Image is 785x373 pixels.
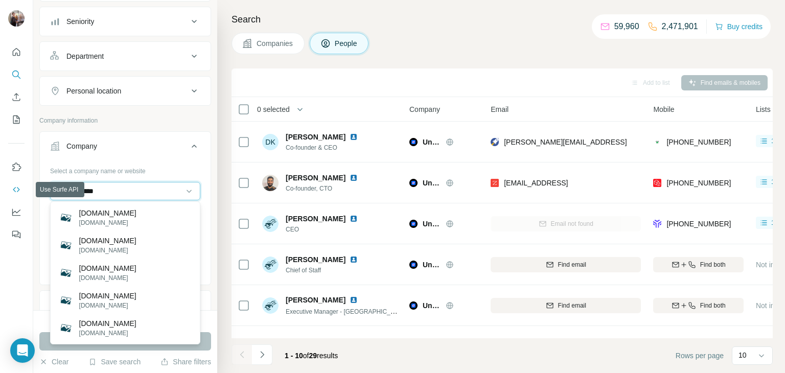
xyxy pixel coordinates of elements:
[309,352,317,360] span: 29
[8,203,25,221] button: Dashboard
[79,301,136,310] p: [DOMAIN_NAME]
[8,43,25,61] button: Quick start
[286,214,345,224] span: [PERSON_NAME]
[653,137,661,147] img: provider contactout logo
[8,180,25,199] button: Use Surfe API
[350,255,358,264] img: LinkedIn logo
[409,179,418,187] img: Logo of Unicorn Platform
[40,134,211,162] button: Company
[8,10,25,27] img: Avatar
[59,238,73,252] img: warmorbreezy.com
[756,104,771,114] span: Lists
[504,179,568,187] span: [EMAIL_ADDRESS]
[350,133,358,141] img: LinkedIn logo
[79,263,136,273] p: [DOMAIN_NAME]
[79,329,136,338] p: [DOMAIN_NAME]
[257,104,290,114] span: 0 selected
[558,260,586,269] span: Find email
[335,38,358,49] span: People
[491,137,499,147] img: provider rocketreach logo
[653,298,744,313] button: Find both
[160,357,211,367] button: Share filters
[262,134,279,150] div: DK
[423,219,441,229] span: Unicorn Platform
[286,184,370,193] span: Co-founder, CTO
[286,336,345,346] span: [PERSON_NAME]
[66,16,94,27] div: Seniority
[738,350,747,360] p: 10
[662,20,698,33] p: 2,471,901
[59,321,73,335] img: breezy.com.tw
[409,220,418,228] img: Logo of Unicorn Platform
[257,38,294,49] span: Companies
[700,260,726,269] span: Find both
[771,136,784,146] span: 1 list
[79,318,136,329] p: [DOMAIN_NAME]
[286,307,407,315] span: Executive Manager - [GEOGRAPHIC_DATA]
[286,225,370,234] span: CEO
[252,344,272,365] button: Navigate to next page
[39,116,211,125] p: Company information
[653,219,661,229] img: provider forager logo
[286,173,345,183] span: [PERSON_NAME]
[66,141,97,151] div: Company
[8,158,25,176] button: Use Surfe on LinkedIn
[409,261,418,269] img: Logo of Unicorn Platform
[40,79,211,103] button: Personal location
[558,301,586,310] span: Find email
[79,218,136,227] p: [DOMAIN_NAME]
[79,273,136,283] p: [DOMAIN_NAME]
[504,138,627,146] span: [PERSON_NAME][EMAIL_ADDRESS]
[79,246,136,255] p: [DOMAIN_NAME]
[262,175,279,191] img: Avatar
[8,110,25,129] button: My lists
[59,211,73,225] img: www.official600breezy.com
[491,104,509,114] span: Email
[59,266,73,280] img: scholarbreezy.com
[40,293,211,317] button: Industry
[262,338,279,355] img: Avatar
[350,174,358,182] img: LinkedIn logo
[232,12,773,27] h4: Search
[10,338,35,363] div: Open Intercom Messenger
[409,138,418,146] img: Logo of Unicorn Platform
[771,218,784,227] span: 1 list
[409,104,440,114] span: Company
[286,143,370,152] span: Co-founder & CEO
[59,293,73,308] img: deejaybreezy.com
[79,236,136,246] p: [DOMAIN_NAME]
[715,19,763,34] button: Buy credits
[285,352,338,360] span: results
[653,178,661,188] img: provider prospeo logo
[40,9,211,34] button: Seniority
[700,301,726,310] span: Find both
[8,88,25,106] button: Enrich CSV
[79,291,136,301] p: [DOMAIN_NAME]
[423,300,441,311] span: Unicorn Platform
[653,104,674,114] span: Mobile
[423,260,441,270] span: Unicorn Platform
[491,298,641,313] button: Find email
[262,297,279,314] img: Avatar
[8,225,25,244] button: Feedback
[286,266,370,275] span: Chief of Staff
[50,162,200,176] div: Select a company name or website
[66,86,121,96] div: Personal location
[286,132,345,142] span: [PERSON_NAME]
[66,51,104,61] div: Department
[771,177,784,186] span: 1 list
[614,20,639,33] p: 59,960
[491,257,641,272] button: Find email
[40,44,211,68] button: Department
[285,352,303,360] span: 1 - 10
[350,337,358,345] img: LinkedIn logo
[350,215,358,223] img: LinkedIn logo
[676,351,724,361] span: Rows per page
[491,178,499,188] img: provider zoominfo logo
[350,296,358,304] img: LinkedIn logo
[286,254,345,265] span: [PERSON_NAME]
[666,179,731,187] span: [PHONE_NUMBER]
[409,301,418,310] img: Logo of Unicorn Platform
[423,178,441,188] span: Unicorn Platform
[8,65,25,84] button: Search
